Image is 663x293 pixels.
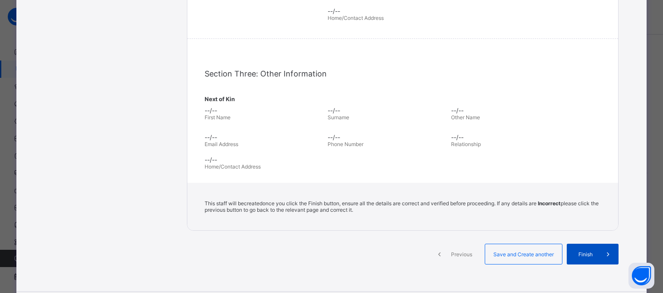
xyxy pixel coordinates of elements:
[205,156,601,163] span: --/--
[205,134,323,141] span: --/--
[205,163,261,170] span: Home/Contact Address
[328,114,349,121] span: Surname
[205,200,599,213] span: This staff will be created once you click the Finish button, ensure all the details are correct a...
[205,114,230,121] span: First Name
[328,141,363,147] span: Phone Number
[205,96,601,102] span: Next of Kin
[538,200,561,207] b: Incorrect
[328,134,446,141] span: --/--
[451,114,480,121] span: Other Name
[451,107,570,114] span: --/--
[451,134,570,141] span: --/--
[328,15,384,21] span: Home/Contact Address
[628,263,654,289] button: Open asap
[205,107,323,114] span: --/--
[451,141,481,147] span: Relationship
[205,141,238,147] span: Email Address
[328,107,446,114] span: --/--
[205,69,327,78] span: Section Three: Other Information
[450,251,474,258] span: Previous
[328,7,605,15] span: --/--
[573,251,598,258] span: Finish
[492,251,556,258] span: Save and Create another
